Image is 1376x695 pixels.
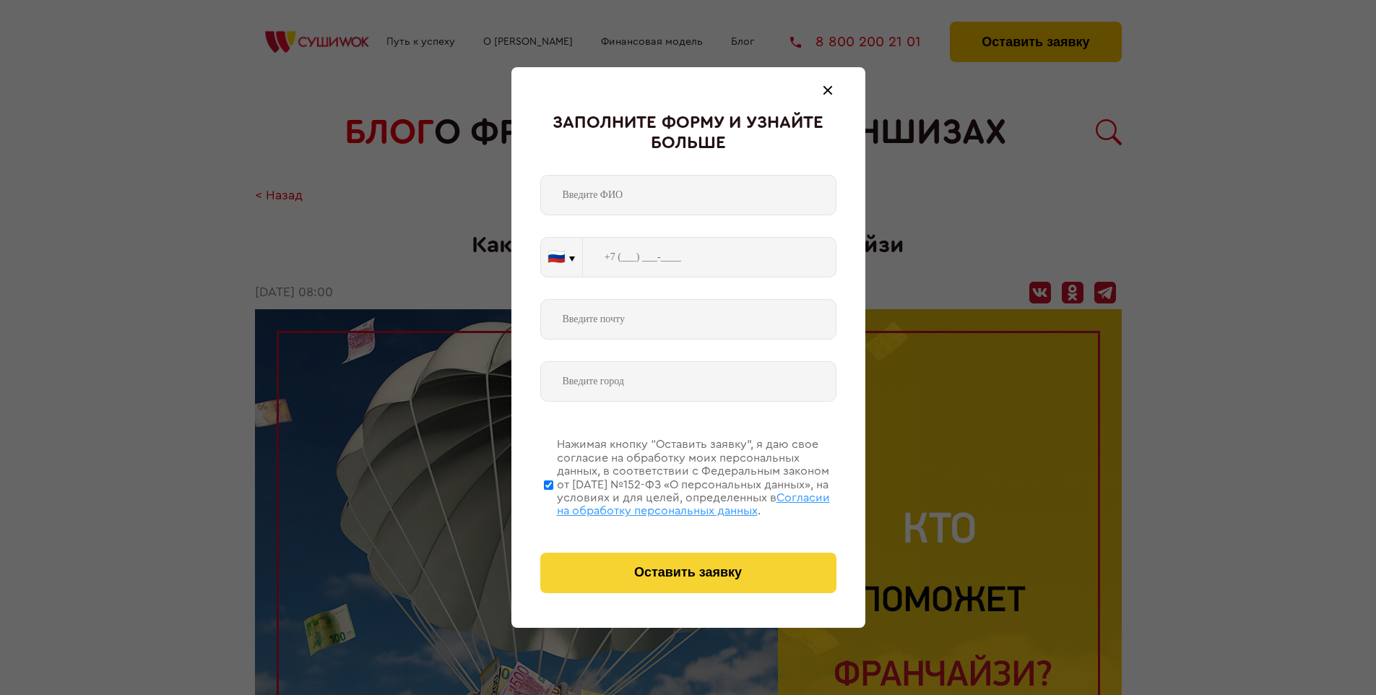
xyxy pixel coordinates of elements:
[557,492,830,517] span: Согласии на обработку персональных данных
[540,361,836,402] input: Введите город
[540,175,836,215] input: Введите ФИО
[540,113,836,153] div: Заполните форму и узнайте больше
[540,299,836,340] input: Введите почту
[541,238,582,277] button: 🇷🇺
[540,553,836,593] button: Оставить заявку
[583,237,836,277] input: +7 (___) ___-____
[557,438,836,517] div: Нажимая кнопку “Оставить заявку”, я даю свое согласие на обработку моих персональных данных, в со...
